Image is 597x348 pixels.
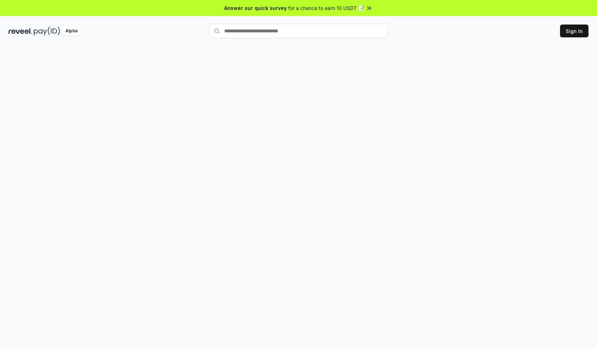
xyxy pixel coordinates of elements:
[288,4,364,12] span: for a chance to earn 10 USDT 📝
[224,4,287,12] span: Answer our quick survey
[61,27,81,36] div: Alpha
[9,27,32,36] img: reveel_dark
[34,27,60,36] img: pay_id
[560,25,588,37] button: Sign In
